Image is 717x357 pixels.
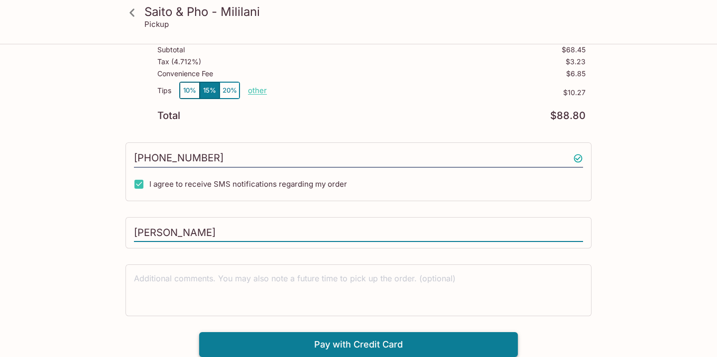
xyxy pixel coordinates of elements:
[157,46,185,54] p: Subtotal
[267,89,586,97] p: $10.27
[566,58,586,66] p: $3.23
[144,19,169,29] p: Pickup
[157,58,201,66] p: Tax ( 4.712% )
[149,179,347,189] span: I agree to receive SMS notifications regarding my order
[157,111,180,120] p: Total
[200,82,220,99] button: 15%
[134,224,583,242] input: Enter first and last name
[157,70,213,78] p: Convenience Fee
[180,82,200,99] button: 10%
[199,332,518,357] button: Pay with Credit Card
[157,87,171,95] p: Tips
[144,4,590,19] h3: Saito & Pho - Mililani
[220,82,239,99] button: 20%
[566,70,586,78] p: $6.85
[248,86,267,95] button: other
[550,111,586,120] p: $88.80
[134,149,583,168] input: Enter phone number
[562,46,586,54] p: $68.45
